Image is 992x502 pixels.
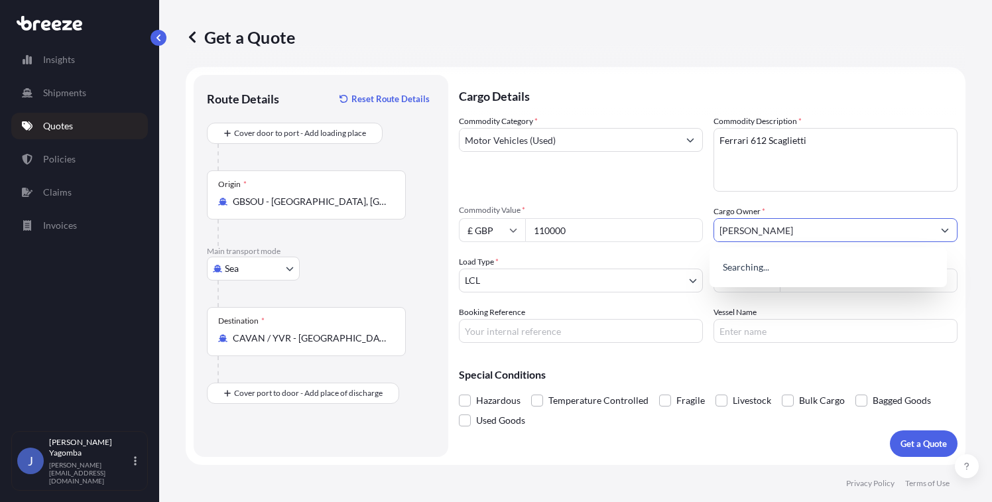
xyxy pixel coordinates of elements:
p: Insights [43,53,75,66]
input: Select a commodity type [460,128,678,152]
p: Policies [43,153,76,166]
p: Terms of Use [905,478,950,489]
p: [PERSON_NAME][EMAIL_ADDRESS][DOMAIN_NAME] [49,461,131,485]
p: [PERSON_NAME] Yagomba [49,437,131,458]
label: Cargo Owner [713,205,765,218]
label: Booking Reference [459,306,525,319]
p: Get a Quote [186,27,295,48]
div: Suggestions [715,253,942,282]
p: Cargo Details [459,75,958,115]
span: Bulk Cargo [799,391,845,410]
span: Cover door to port - Add loading place [234,127,366,140]
button: Show suggestions [933,218,957,242]
span: Livestock [733,391,771,410]
span: Temperature Controlled [548,391,649,410]
span: LCL [465,274,480,287]
input: Full name [714,218,933,242]
span: Fragile [676,391,705,410]
p: Main transport mode [207,246,435,257]
label: Commodity Description [713,115,802,128]
input: Enter name [713,319,958,343]
p: Searching... [715,253,942,282]
div: Origin [218,179,247,190]
div: Destination [218,316,265,326]
input: Your internal reference [459,319,703,343]
p: Privacy Policy [846,478,895,489]
p: Reset Route Details [351,92,430,105]
p: Get a Quote [900,437,947,450]
button: Select transport [207,257,300,281]
span: Sea [225,262,239,275]
p: Quotes [43,119,73,133]
span: Load Type [459,255,499,269]
span: Cover port to door - Add place of discharge [234,387,383,400]
p: Claims [43,186,72,199]
input: Type amount [525,218,703,242]
button: Show suggestions [678,128,702,152]
p: Route Details [207,91,279,107]
span: Hazardous [476,391,521,410]
p: Invoices [43,219,77,232]
input: Destination [233,332,389,345]
span: Used Goods [476,410,525,430]
p: Shipments [43,86,86,99]
span: Commodity Value [459,205,703,216]
p: Special Conditions [459,369,958,380]
span: J [28,454,33,468]
label: Commodity Category [459,115,538,128]
span: Bagged Goods [873,391,931,410]
input: Origin [233,195,389,208]
label: Vessel Name [713,306,757,319]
